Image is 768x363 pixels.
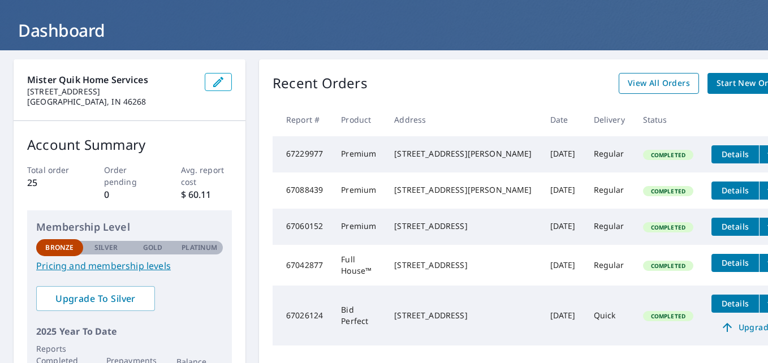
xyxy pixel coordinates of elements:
[541,209,585,245] td: [DATE]
[541,286,585,345] td: [DATE]
[181,188,232,201] p: $ 60.11
[634,103,702,136] th: Status
[585,103,634,136] th: Delivery
[273,136,332,172] td: 67229977
[27,164,79,176] p: Total order
[332,136,385,172] td: Premium
[36,259,223,273] a: Pricing and membership levels
[36,325,223,338] p: 2025 Year To Date
[104,164,156,188] p: Order pending
[718,257,752,268] span: Details
[644,262,692,270] span: Completed
[711,145,759,163] button: detailsBtn-67229977
[14,19,754,42] h1: Dashboard
[273,286,332,345] td: 67026124
[541,136,585,172] td: [DATE]
[718,149,752,159] span: Details
[104,188,156,201] p: 0
[585,286,634,345] td: Quick
[394,184,532,196] div: [STREET_ADDRESS][PERSON_NAME]
[36,286,155,311] a: Upgrade To Silver
[27,135,232,155] p: Account Summary
[585,172,634,209] td: Regular
[644,223,692,231] span: Completed
[619,73,699,94] a: View All Orders
[332,209,385,245] td: Premium
[332,172,385,209] td: Premium
[273,245,332,286] td: 67042877
[45,292,146,305] span: Upgrade To Silver
[394,148,532,159] div: [STREET_ADDRESS][PERSON_NAME]
[718,221,752,232] span: Details
[585,245,634,286] td: Regular
[718,185,752,196] span: Details
[45,243,74,253] p: Bronze
[585,136,634,172] td: Regular
[273,103,332,136] th: Report #
[711,181,759,200] button: detailsBtn-67088439
[273,172,332,209] td: 67088439
[718,298,752,309] span: Details
[711,295,759,313] button: detailsBtn-67026124
[585,209,634,245] td: Regular
[182,243,217,253] p: Platinum
[711,254,759,272] button: detailsBtn-67042877
[332,103,385,136] th: Product
[711,218,759,236] button: detailsBtn-67060152
[541,245,585,286] td: [DATE]
[27,176,79,189] p: 25
[644,151,692,159] span: Completed
[628,76,690,90] span: View All Orders
[27,97,196,107] p: [GEOGRAPHIC_DATA], IN 46268
[332,245,385,286] td: Full House™
[143,243,162,253] p: Gold
[541,172,585,209] td: [DATE]
[541,103,585,136] th: Date
[94,243,118,253] p: Silver
[385,103,541,136] th: Address
[644,312,692,320] span: Completed
[273,73,368,94] p: Recent Orders
[27,73,196,87] p: Mister Quik Home Services
[332,286,385,345] td: Bid Perfect
[36,219,223,235] p: Membership Level
[27,87,196,97] p: [STREET_ADDRESS]
[644,187,692,195] span: Completed
[394,310,532,321] div: [STREET_ADDRESS]
[394,260,532,271] div: [STREET_ADDRESS]
[181,164,232,188] p: Avg. report cost
[394,221,532,232] div: [STREET_ADDRESS]
[273,209,332,245] td: 67060152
